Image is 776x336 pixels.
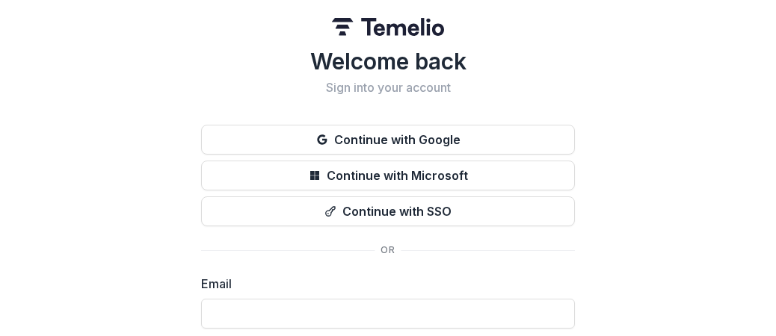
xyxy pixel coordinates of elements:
[201,161,575,190] button: Continue with Microsoft
[201,275,566,293] label: Email
[201,196,575,226] button: Continue with SSO
[332,18,444,36] img: Temelio
[201,48,575,75] h1: Welcome back
[201,125,575,155] button: Continue with Google
[201,81,575,95] h2: Sign into your account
